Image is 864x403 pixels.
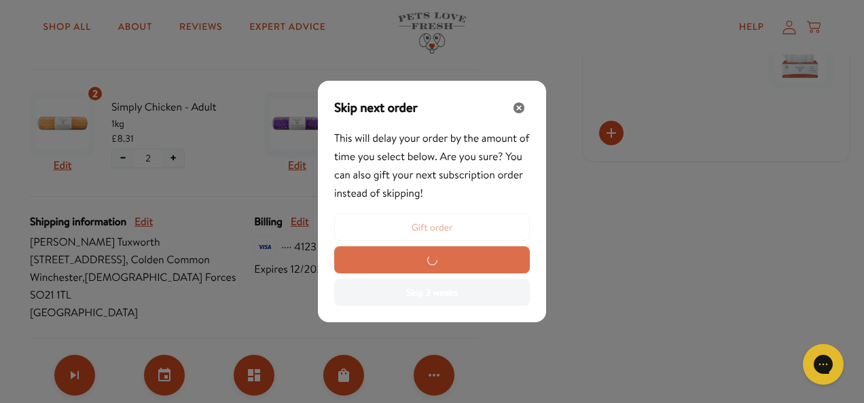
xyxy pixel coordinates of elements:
iframe: Gorgias live chat messenger [796,339,850,389]
button: Close [508,97,530,119]
span: You can also gift your next subscription order instead of skipping! [334,149,523,201]
span: Skip next order [334,98,418,117]
span: This will delay your order by the amount of time you select below. Are you sure? [334,131,529,201]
